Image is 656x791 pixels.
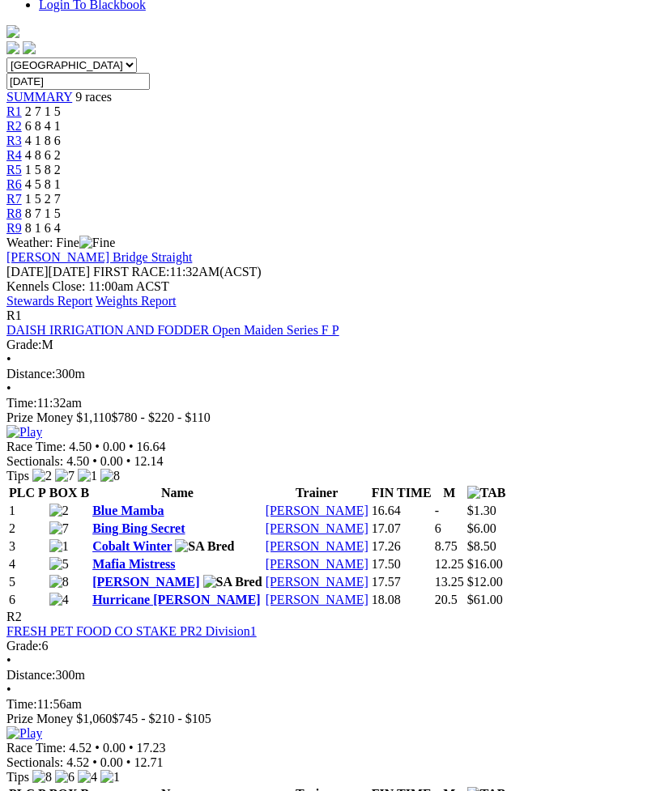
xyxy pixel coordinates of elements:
[6,396,650,410] div: 11:32am
[129,440,134,453] span: •
[371,574,432,590] td: 17.57
[32,469,52,483] img: 2
[8,556,47,572] td: 4
[435,504,439,517] text: -
[129,741,134,755] span: •
[6,265,49,279] span: [DATE]
[6,469,29,483] span: Tips
[78,770,97,785] img: 4
[49,539,69,554] img: 1
[6,308,22,322] span: R1
[6,639,42,653] span: Grade:
[6,454,63,468] span: Sectionals:
[75,90,112,104] span: 9 races
[6,25,19,38] img: logo-grsa-white.png
[93,265,262,279] span: 11:32AM(ACST)
[6,410,650,425] div: Prize Money $1,110
[371,485,432,501] th: FIN TIME
[266,504,368,517] a: [PERSON_NAME]
[6,367,650,381] div: 300m
[371,521,432,537] td: 17.07
[49,593,69,607] img: 4
[6,163,22,176] span: R5
[6,712,650,726] div: Prize Money $1,060
[126,755,131,769] span: •
[467,521,496,535] span: $6.00
[434,485,465,501] th: M
[6,653,11,667] span: •
[25,119,61,133] span: 6 8 4 1
[6,741,66,755] span: Race Time:
[6,119,22,133] a: R2
[38,486,46,500] span: P
[49,486,78,500] span: BOX
[55,469,75,483] img: 7
[112,410,211,424] span: $780 - $220 - $110
[203,575,262,589] img: SA Bred
[32,770,52,785] img: 8
[266,539,368,553] a: [PERSON_NAME]
[92,485,263,501] th: Name
[49,557,69,572] img: 5
[8,592,47,608] td: 6
[80,486,89,500] span: B
[6,338,650,352] div: M
[6,90,72,104] a: SUMMARY
[25,221,61,235] span: 8 1 6 4
[8,574,47,590] td: 5
[92,557,175,571] a: Mafia Mistress
[6,279,650,294] div: Kennels Close: 11:00am ACST
[6,668,650,683] div: 300m
[6,639,650,653] div: 6
[6,148,22,162] a: R4
[8,521,47,537] td: 2
[435,593,458,606] text: 20.5
[371,503,432,519] td: 16.64
[6,73,150,90] input: Select date
[6,265,90,279] span: [DATE]
[266,575,368,589] a: [PERSON_NAME]
[25,163,61,176] span: 1 5 8 2
[23,41,36,54] img: twitter.svg
[55,770,75,785] img: 6
[6,41,19,54] img: facebook.svg
[371,538,432,555] td: 17.26
[6,294,92,308] a: Stewards Report
[435,557,464,571] text: 12.25
[6,236,115,249] span: Weather: Fine
[66,755,89,769] span: 4.52
[93,265,169,279] span: FIRST RACE:
[25,148,61,162] span: 4 8 6 2
[100,770,120,785] img: 1
[6,192,22,206] a: R7
[9,486,35,500] span: PLC
[467,593,503,606] span: $61.00
[435,575,464,589] text: 13.25
[265,485,369,501] th: Trainer
[6,367,55,381] span: Distance:
[100,454,123,468] span: 0.00
[6,683,11,696] span: •
[25,206,61,220] span: 8 7 1 5
[6,610,22,623] span: R2
[6,134,22,147] a: R3
[66,454,89,468] span: 4.50
[92,521,185,535] a: Bing Bing Secret
[6,668,55,682] span: Distance:
[92,504,164,517] a: Blue Mamba
[6,221,22,235] span: R9
[6,624,257,638] a: FRESH PET FOOD CO STAKE PR2 Division1
[175,539,234,554] img: SA Bred
[6,104,22,118] a: R1
[6,396,37,410] span: Time:
[266,521,368,535] a: [PERSON_NAME]
[25,177,61,191] span: 4 5 8 1
[92,539,172,553] a: Cobalt Winter
[6,425,42,440] img: Play
[6,726,42,741] img: Play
